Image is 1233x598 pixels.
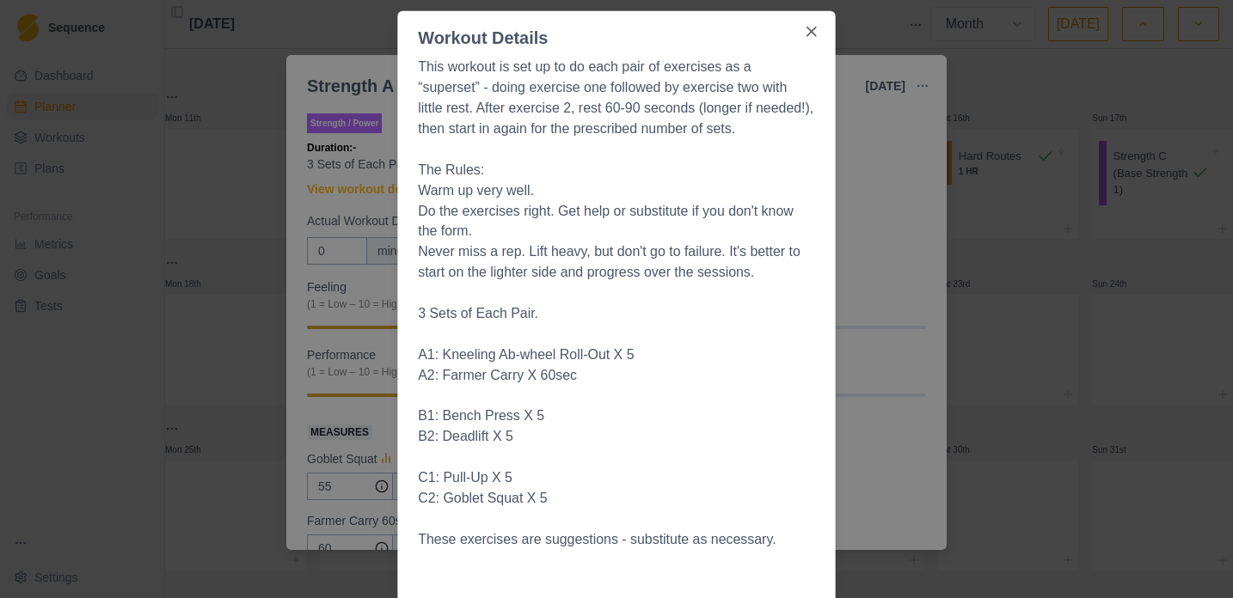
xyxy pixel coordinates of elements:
[418,303,815,324] p: 3 Sets of Each Pair.
[418,345,815,365] p: A1: Kneeling Ab-wheel Roll-Out X 5
[418,201,815,242] li: Do the exercises right. Get help or substitute if you don't know the form.
[798,18,825,46] button: Close
[397,11,835,51] header: Workout Details
[418,488,815,509] p: C2: Goblet Squat X 5
[418,365,815,386] p: A2: Farmer Carry X 60sec
[418,406,815,426] p: B1: Bench Press X 5
[418,180,815,201] li: Warm up very well.
[418,58,815,139] p: This workout is set up to do each pair of exercises as a “superset” - doing exercise one followed...
[418,426,815,447] p: B2: Deadlift X 5
[418,529,815,550] p: These exercises are suggestions - substitute as necessary.
[418,467,815,488] p: C1: Pull-Up X 5
[418,160,815,180] p: The Rules:
[418,241,815,283] li: Never miss a rep. Lift heavy, but don't go to failure. It's better to start on the lighter side a...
